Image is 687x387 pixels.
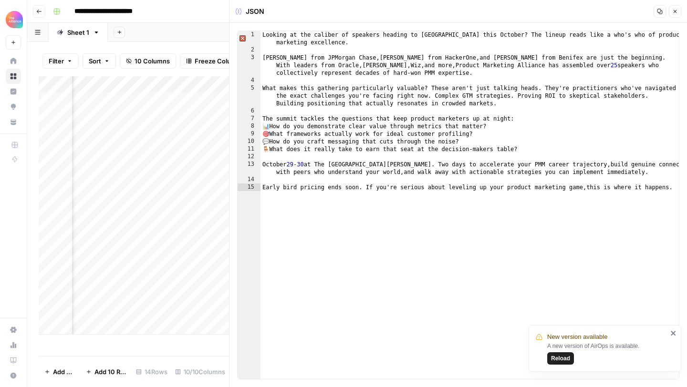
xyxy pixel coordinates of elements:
[670,329,677,337] button: close
[238,176,260,183] div: 14
[238,138,260,145] div: 10
[135,56,170,66] span: 10 Columns
[49,23,108,42] a: Sheet 1
[42,53,79,69] button: Filter
[235,7,264,16] div: JSON
[547,332,607,342] span: New version available
[83,53,116,69] button: Sort
[6,368,21,383] button: Help + Support
[6,322,21,337] a: Settings
[67,28,89,37] div: Sheet 1
[238,153,260,161] div: 12
[6,11,23,28] img: Alliance Logo
[6,8,21,31] button: Workspace: Alliance
[80,364,132,379] button: Add 10 Rows
[6,69,21,84] a: Browse
[238,145,260,153] div: 11
[238,31,246,39] span: Error, read annotations row 1
[238,161,260,176] div: 13
[171,364,229,379] div: 10/10 Columns
[6,84,21,99] a: Insights
[53,367,74,377] span: Add Row
[238,46,260,54] div: 2
[6,114,21,130] a: Your Data
[49,56,64,66] span: Filter
[6,353,21,368] a: Learning Hub
[6,53,21,69] a: Home
[238,107,260,115] div: 6
[238,130,260,138] div: 9
[238,183,260,191] div: 15
[94,367,126,377] span: Add 10 Rows
[89,56,101,66] span: Sort
[39,364,80,379] button: Add Row
[120,53,176,69] button: 10 Columns
[238,31,260,46] div: 1
[551,354,570,363] span: Reload
[195,56,244,66] span: Freeze Columns
[238,122,260,130] div: 8
[547,342,667,365] div: A new version of AirOps is available.
[547,352,574,365] button: Reload
[238,77,260,84] div: 4
[238,54,260,77] div: 3
[6,99,21,114] a: Opportunities
[6,337,21,353] a: Usage
[238,115,260,122] div: 7
[238,84,260,107] div: 5
[132,364,171,379] div: 14 Rows
[180,53,250,69] button: Freeze Columns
